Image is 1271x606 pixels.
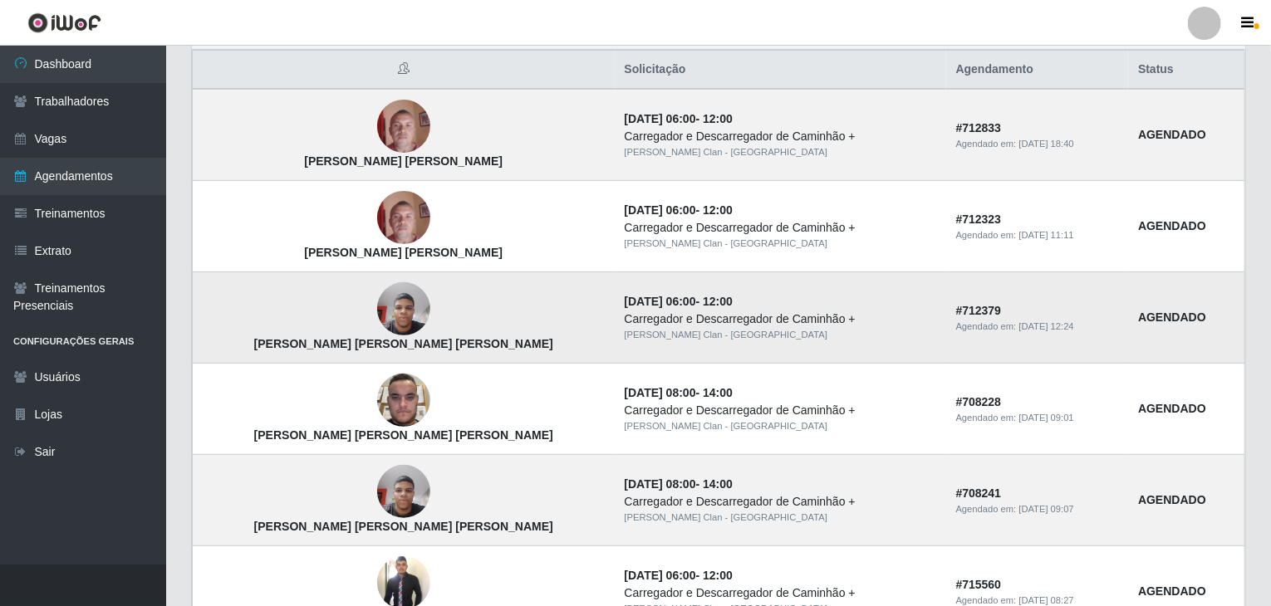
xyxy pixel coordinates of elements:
div: Carregador e Descarregador de Caminhão + [625,402,936,419]
strong: [PERSON_NAME] [PERSON_NAME] [PERSON_NAME] [254,520,553,533]
div: Carregador e Descarregador de Caminhão + [625,219,936,237]
time: [DATE] 06:00 [625,112,696,125]
time: [DATE] 08:00 [625,386,696,399]
time: 12:00 [703,569,733,582]
div: Agendado em: [956,137,1119,151]
strong: # 712833 [956,121,1002,134]
time: [DATE] 09:07 [1019,504,1074,514]
time: 12:00 [703,295,733,308]
time: 14:00 [703,386,733,399]
strong: AGENDADO [1138,128,1206,141]
div: Carregador e Descarregador de Caminhão + [625,584,936,602]
div: Agendado em: [956,411,1119,425]
div: [PERSON_NAME] Clan - [GEOGRAPHIC_DATA] [625,511,936,525]
time: [DATE] 06:00 [625,203,696,217]
time: 12:00 [703,203,733,217]
div: Carregador e Descarregador de Caminhão + [625,493,936,511]
img: Jose Gilmar de Oliveira morais [377,91,430,162]
div: [PERSON_NAME] Clan - [GEOGRAPHIC_DATA] [625,419,936,433]
div: [PERSON_NAME] Clan - [GEOGRAPHIC_DATA] [625,145,936,159]
div: Agendado em: [956,320,1119,334]
strong: # 708228 [956,395,1002,408]
img: Luís Fernando Santos Ribeiro de Lima [377,274,430,345]
div: [PERSON_NAME] Clan - [GEOGRAPHIC_DATA] [625,328,936,342]
strong: AGENDADO [1138,493,1206,506]
strong: - [625,203,733,217]
strong: [PERSON_NAME] [PERSON_NAME] [304,246,503,259]
strong: [PERSON_NAME] [PERSON_NAME] [PERSON_NAME] [254,337,553,350]
time: [DATE] 09:01 [1019,413,1074,423]
th: Status [1128,51,1244,90]
strong: - [625,295,733,308]
div: [PERSON_NAME] Clan - [GEOGRAPHIC_DATA] [625,237,936,251]
strong: AGENDADO [1138,219,1206,232]
strong: [PERSON_NAME] [PERSON_NAME] [PERSON_NAME] [254,428,553,442]
div: Agendado em: [956,228,1119,242]
img: Luís Fernando Santos Ribeiro de Lima [377,457,430,527]
time: [DATE] 18:40 [1019,139,1074,149]
img: CoreUI Logo [27,12,101,33]
time: [DATE] 06:00 [625,569,696,582]
strong: # 712323 [956,213,1002,226]
strong: # 712379 [956,304,1002,317]
div: Carregador e Descarregador de Caminhão + [625,310,936,328]
th: Agendamento [946,51,1129,90]
strong: AGENDADO [1138,584,1206,598]
time: 14:00 [703,477,733,491]
div: Carregador e Descarregador de Caminhão + [625,128,936,145]
div: Agendado em: [956,502,1119,516]
strong: # 715560 [956,578,1002,591]
time: [DATE] 11:11 [1019,230,1074,240]
strong: AGENDADO [1138,310,1206,324]
img: Jose Gilmar de Oliveira morais [377,183,430,253]
strong: - [625,477,733,491]
strong: # 708241 [956,486,1002,500]
strong: AGENDADO [1138,402,1206,415]
th: Solicitação [615,51,946,90]
strong: - [625,112,733,125]
time: [DATE] 12:24 [1019,321,1074,331]
time: [DATE] 08:00 [625,477,696,491]
time: [DATE] 06:00 [625,295,696,308]
img: Luan Rodrigo de Lira Sousa [377,365,430,436]
strong: - [625,386,733,399]
time: [DATE] 08:27 [1019,595,1074,605]
time: 12:00 [703,112,733,125]
strong: [PERSON_NAME] [PERSON_NAME] [304,154,503,168]
strong: - [625,569,733,582]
